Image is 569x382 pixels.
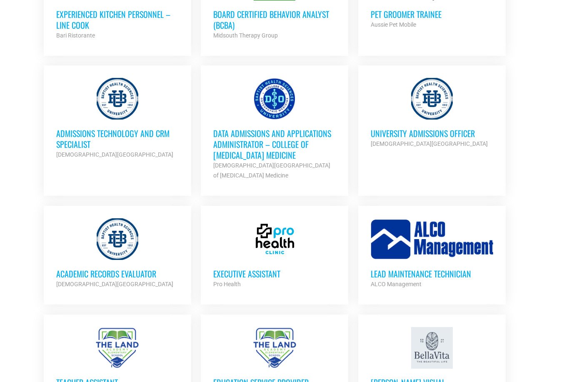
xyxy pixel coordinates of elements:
h3: Lead Maintenance Technician [371,268,493,279]
h3: Data Admissions and Applications Administrator – College of [MEDICAL_DATA] Medicine [213,128,336,160]
a: University Admissions Officer [DEMOGRAPHIC_DATA][GEOGRAPHIC_DATA] [358,65,506,161]
strong: [DEMOGRAPHIC_DATA][GEOGRAPHIC_DATA] [56,281,173,287]
a: Admissions Technology and CRM Specialist [DEMOGRAPHIC_DATA][GEOGRAPHIC_DATA] [44,65,191,172]
a: Executive Assistant Pro Health [201,206,348,302]
strong: Pro Health [213,281,241,287]
strong: Midsouth Therapy Group [213,32,278,39]
strong: [DEMOGRAPHIC_DATA][GEOGRAPHIC_DATA] [371,140,488,147]
h3: Pet Groomer Trainee [371,9,493,20]
h3: Board Certified Behavior Analyst (BCBA) [213,9,336,30]
a: Academic Records Evaluator [DEMOGRAPHIC_DATA][GEOGRAPHIC_DATA] [44,206,191,302]
h3: Experienced Kitchen Personnel – Line Cook [56,9,179,30]
h3: Admissions Technology and CRM Specialist [56,128,179,150]
a: Lead Maintenance Technician ALCO Management [358,206,506,302]
strong: [DEMOGRAPHIC_DATA][GEOGRAPHIC_DATA] [56,151,173,158]
h3: Academic Records Evaluator [56,268,179,279]
strong: [DEMOGRAPHIC_DATA][GEOGRAPHIC_DATA] of [MEDICAL_DATA] Medicine [213,162,330,179]
strong: Aussie Pet Mobile [371,21,416,28]
strong: Bari Ristorante [56,32,95,39]
strong: ALCO Management [371,281,422,287]
a: Data Admissions and Applications Administrator – College of [MEDICAL_DATA] Medicine [DEMOGRAPHIC_... [201,65,348,193]
h3: University Admissions Officer [371,128,493,139]
h3: Executive Assistant [213,268,336,279]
